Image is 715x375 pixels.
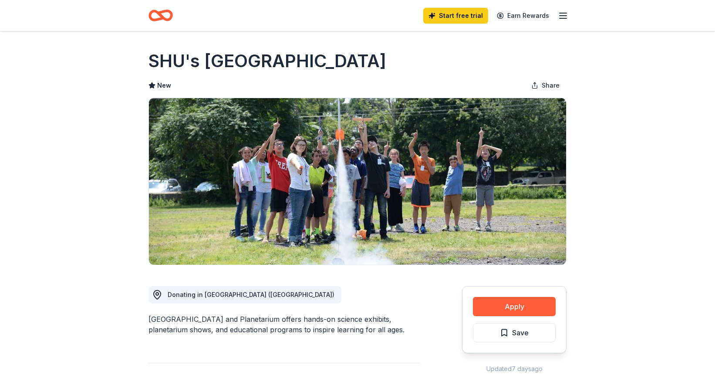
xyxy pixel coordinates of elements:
button: Save [473,323,556,342]
div: Updated 7 days ago [462,364,567,374]
div: [GEOGRAPHIC_DATA] and Planetarium offers hands-on science exhibits, planetarium shows, and educat... [148,314,420,335]
span: New [157,80,171,91]
a: Start free trial [423,8,488,24]
span: Share [542,80,560,91]
span: Donating in [GEOGRAPHIC_DATA] ([GEOGRAPHIC_DATA]) [168,291,334,298]
a: Home [148,5,173,26]
button: Share [524,77,567,94]
button: Apply [473,297,556,316]
a: Earn Rewards [492,8,554,24]
span: Save [512,327,529,338]
h1: SHU's [GEOGRAPHIC_DATA] [148,49,386,73]
img: Image for SHU's Discovery Science Center & Planetarium [149,98,566,265]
